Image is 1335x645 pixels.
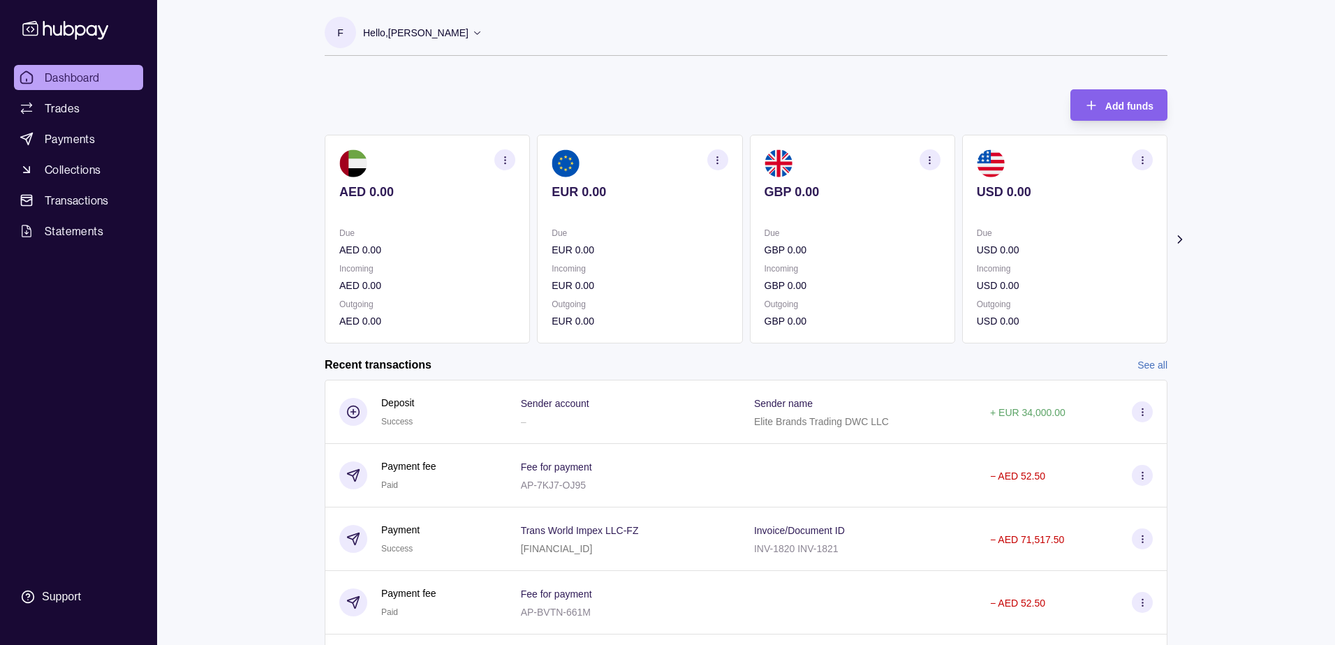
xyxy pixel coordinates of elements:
span: Paid [381,480,398,490]
span: Trades [45,100,80,117]
p: EUR 0.00 [552,313,728,329]
p: – [521,416,526,427]
p: Incoming [339,261,515,276]
p: AED 0.00 [339,242,515,258]
p: F [337,25,344,40]
p: − AED 52.50 [990,598,1045,609]
p: AED 0.00 [339,313,515,329]
a: Collections [14,157,143,182]
p: EUR 0.00 [552,242,728,258]
span: Success [381,544,413,554]
p: Incoming [977,261,1153,276]
p: USD 0.00 [977,313,1153,329]
img: eu [552,149,580,177]
p: Trans World Impex LLC-FZ [521,525,639,536]
p: USD 0.00 [977,278,1153,293]
p: Incoming [552,261,728,276]
span: Success [381,417,413,427]
p: Due [977,225,1153,241]
p: Sender name [754,398,813,409]
p: Outgoing [552,297,728,312]
p: Invoice/Document ID [754,525,845,536]
img: gb [765,149,792,177]
p: INV-1820 INV-1821 [754,543,839,554]
button: Add funds [1070,89,1167,121]
p: Hello, [PERSON_NAME] [363,25,469,40]
span: Payments [45,131,95,147]
a: Support [14,582,143,611]
p: AED 0.00 [339,184,515,200]
a: Transactions [14,188,143,213]
p: Due [552,225,728,241]
a: Payments [14,126,143,151]
p: Outgoing [765,297,941,312]
p: Outgoing [977,297,1153,312]
p: + EUR 34,000.00 [990,407,1065,418]
p: Fee for payment [521,588,592,600]
p: Payment fee [381,459,436,474]
span: Paid [381,607,398,617]
p: Elite Brands Trading DWC LLC [754,416,889,427]
h2: Recent transactions [325,357,432,373]
span: Collections [45,161,101,178]
p: Outgoing [339,297,515,312]
span: Statements [45,223,103,239]
a: See all [1137,357,1167,373]
div: Support [42,589,81,605]
p: EUR 0.00 [552,184,728,200]
a: Dashboard [14,65,143,90]
p: Deposit [381,395,414,410]
a: Trades [14,96,143,121]
p: Payment fee [381,586,436,601]
p: Incoming [765,261,941,276]
p: [FINANCIAL_ID] [521,543,593,554]
p: Fee for payment [521,461,592,473]
a: Statements [14,218,143,244]
p: Due [765,225,941,241]
p: − AED 52.50 [990,470,1045,482]
p: USD 0.00 [977,242,1153,258]
img: us [977,149,1005,177]
img: ae [339,149,367,177]
span: Dashboard [45,69,100,86]
p: USD 0.00 [977,184,1153,200]
p: Due [339,225,515,241]
p: AP-7KJ7-OJ95 [521,480,586,491]
p: − AED 71,517.50 [990,534,1064,545]
p: Sender account [521,398,589,409]
p: GBP 0.00 [765,184,941,200]
p: AED 0.00 [339,278,515,293]
p: Payment [381,522,420,537]
p: GBP 0.00 [765,278,941,293]
span: Transactions [45,192,109,209]
p: GBP 0.00 [765,313,941,329]
p: EUR 0.00 [552,278,728,293]
span: Add funds [1105,101,1153,112]
p: GBP 0.00 [765,242,941,258]
p: AP-BVTN-661M [521,607,591,618]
